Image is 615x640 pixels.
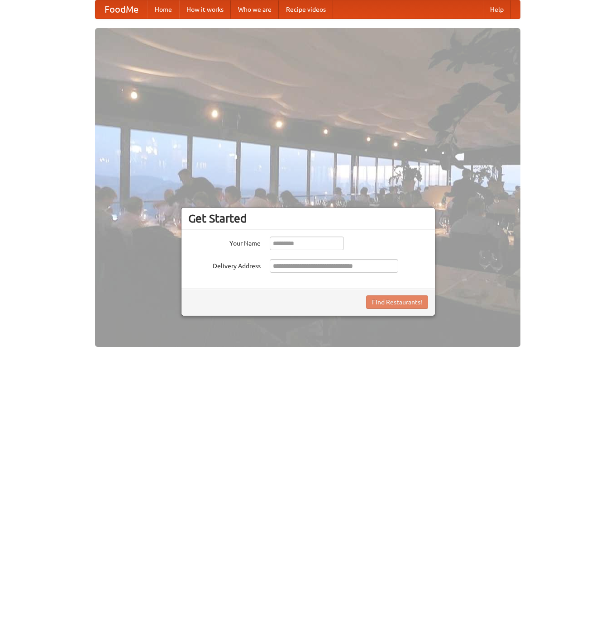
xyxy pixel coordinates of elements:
[366,295,428,309] button: Find Restaurants!
[188,259,261,270] label: Delivery Address
[188,237,261,248] label: Your Name
[95,0,148,19] a: FoodMe
[483,0,511,19] a: Help
[188,212,428,225] h3: Get Started
[148,0,179,19] a: Home
[279,0,333,19] a: Recipe videos
[231,0,279,19] a: Who we are
[179,0,231,19] a: How it works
